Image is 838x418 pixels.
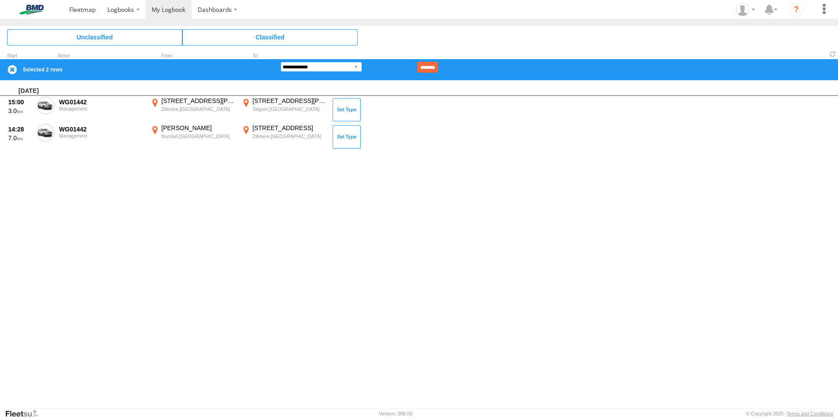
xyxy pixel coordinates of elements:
[58,54,146,58] div: Asset
[59,125,144,133] div: WG01442
[8,134,32,142] div: 7.0
[5,409,45,418] a: Visit our Website
[8,98,32,106] div: 15:00
[240,97,328,122] label: Click to View Event Location
[733,3,758,16] div: Mark Goulevitch
[161,106,235,112] div: Zillmere,[GEOGRAPHIC_DATA]
[161,133,235,139] div: Nundah,[GEOGRAPHIC_DATA]
[59,133,144,138] div: Management
[8,125,32,133] div: 14:28
[182,29,358,45] span: Click to view Classified Trips
[379,411,412,416] div: Version: 306.00
[9,5,54,14] img: bmd-logo.svg
[252,133,327,139] div: Zillmere,[GEOGRAPHIC_DATA]
[59,106,144,111] div: Management
[161,124,235,132] div: [PERSON_NAME]
[149,124,237,149] label: Click to View Event Location
[240,124,328,149] label: Click to View Event Location
[7,29,182,45] span: Click to view Unclassified Trips
[787,411,833,416] a: Terms and Conditions
[7,64,18,75] label: Clear Selection
[252,97,327,105] div: [STREET_ADDRESS][PERSON_NAME]
[59,98,144,106] div: WG01442
[252,124,327,132] div: [STREET_ADDRESS]
[8,107,32,115] div: 3.0
[149,54,237,58] div: From
[333,125,361,148] button: Click to Set
[240,54,328,58] div: To
[149,97,237,122] label: Click to View Event Location
[746,411,833,416] div: © Copyright 2025 -
[7,54,33,58] div: Click to Sort
[161,97,235,105] div: [STREET_ADDRESS][PERSON_NAME]
[789,3,803,17] i: ?
[333,98,361,121] button: Click to Set
[827,50,838,58] span: Refresh
[252,106,327,112] div: Taigum,[GEOGRAPHIC_DATA]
